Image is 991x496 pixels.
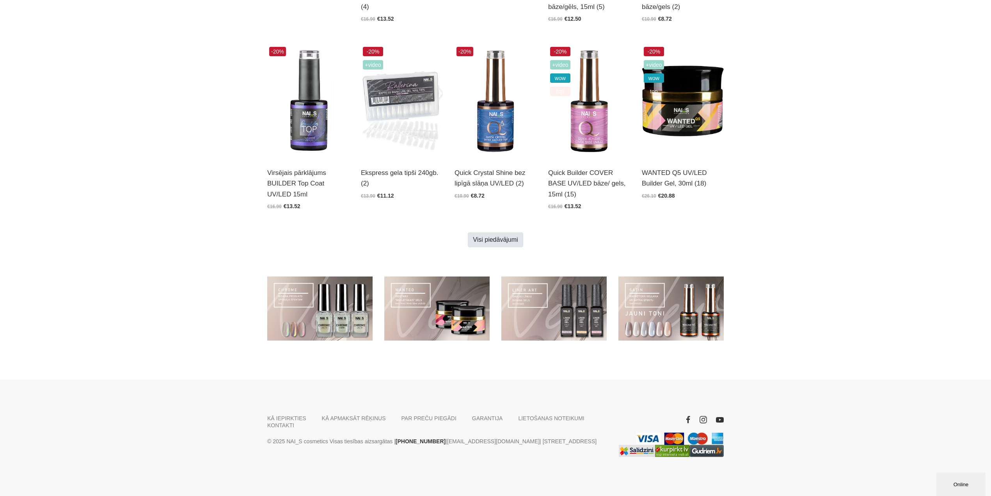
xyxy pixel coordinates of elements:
[284,203,300,209] span: €13.52
[548,204,563,209] span: €16.90
[267,204,282,209] span: €16.90
[269,47,286,56] span: -20%
[455,168,536,189] a: Quick Crystal Shine bez lipīgā slāņa UV/LED (2)
[644,87,664,96] span: top
[267,422,294,429] a: KONTAKTI
[550,60,570,70] span: +Video
[267,415,306,422] a: KĀ IEPIRKTIES
[377,16,394,22] span: €13.52
[468,232,523,247] a: Visi piedāvājumi
[361,168,443,189] a: Ekspress gela tipši 240gb. (2)
[518,415,584,422] a: LIETOŠANAS NOTEIKUMI
[361,193,375,199] span: €13.90
[936,471,987,496] iframe: chat widget
[642,168,724,189] a: WANTED Q5 UV/LED Builder Gel, 30ml (18)
[363,60,383,70] span: +Video
[619,445,655,457] img: Labākā cena interneta veikalos - Samsung, Cena, iPhone, Mobilie telefoni
[655,445,689,457] img: Lielākais Latvijas interneta veikalu preču meklētājs
[361,45,443,158] img: Ekpress gela tipši pieaudzēšanai 240 gab.Gela nagu pieaudzēšana vēl nekad nav bijusi tik vienkārš...
[644,47,664,56] span: -20%
[361,16,375,22] span: €16.90
[267,168,349,200] a: Virsējais pārklājums BUILDER Top Coat UV/LED 15ml
[456,47,473,56] span: -20%
[550,47,570,56] span: -20%
[472,415,503,422] a: GARANTIJA
[548,168,630,200] a: Quick Builder COVER BASE UV/LED bāze/ gels, 15ml (15)
[455,193,469,199] span: €10.90
[363,47,383,56] span: -20%
[642,45,724,158] img: Gels WANTED NAILS cosmetics tehniķu komanda ir radījusi gelu, kas ilgi jau ir katra meistara mekl...
[267,437,607,446] p: © 2025 NAI_S cosmetics Visas tiesības aizsargātas | | | [STREET_ADDRESS]
[447,437,540,446] a: [EMAIL_ADDRESS][DOMAIN_NAME]
[642,16,656,22] span: €10.90
[548,16,563,22] span: €16.90
[267,45,349,158] img: Builder Top virsējais pārklājums bez lipīgā slāņa gellakas/gela pārklājuma izlīdzināšanai un nost...
[471,193,485,199] span: €8.72
[396,437,446,446] a: [PHONE_NUMBER]
[658,16,672,22] span: €8.72
[565,16,581,22] span: €12.50
[565,203,581,209] span: €13.52
[689,445,724,457] img: www.gudriem.lv/veikali/lv
[550,87,570,96] span: top
[548,45,630,158] img: Šī brīža iemīlētākais produkts, kas nepieviļ nevienu meistaru.Perfektas noturības kamuflāžas bāze...
[377,193,394,199] span: €11.12
[644,73,664,83] span: wow
[550,73,570,83] span: wow
[658,193,675,199] span: €20.88
[644,60,664,70] span: +Video
[642,193,656,199] span: €26.10
[689,445,724,457] a: https://www.gudriem.lv/veikali/lv
[455,45,536,158] img: Virsējais pārklājums bez lipīgā slāņa un UV zilā pārklājuma. Nodrošina izcilu spīdumu manikīram l...
[322,415,386,422] a: KĀ APMAKSĀT RĒĶINUS
[401,415,456,422] a: PAR PREČU PIEGĀDI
